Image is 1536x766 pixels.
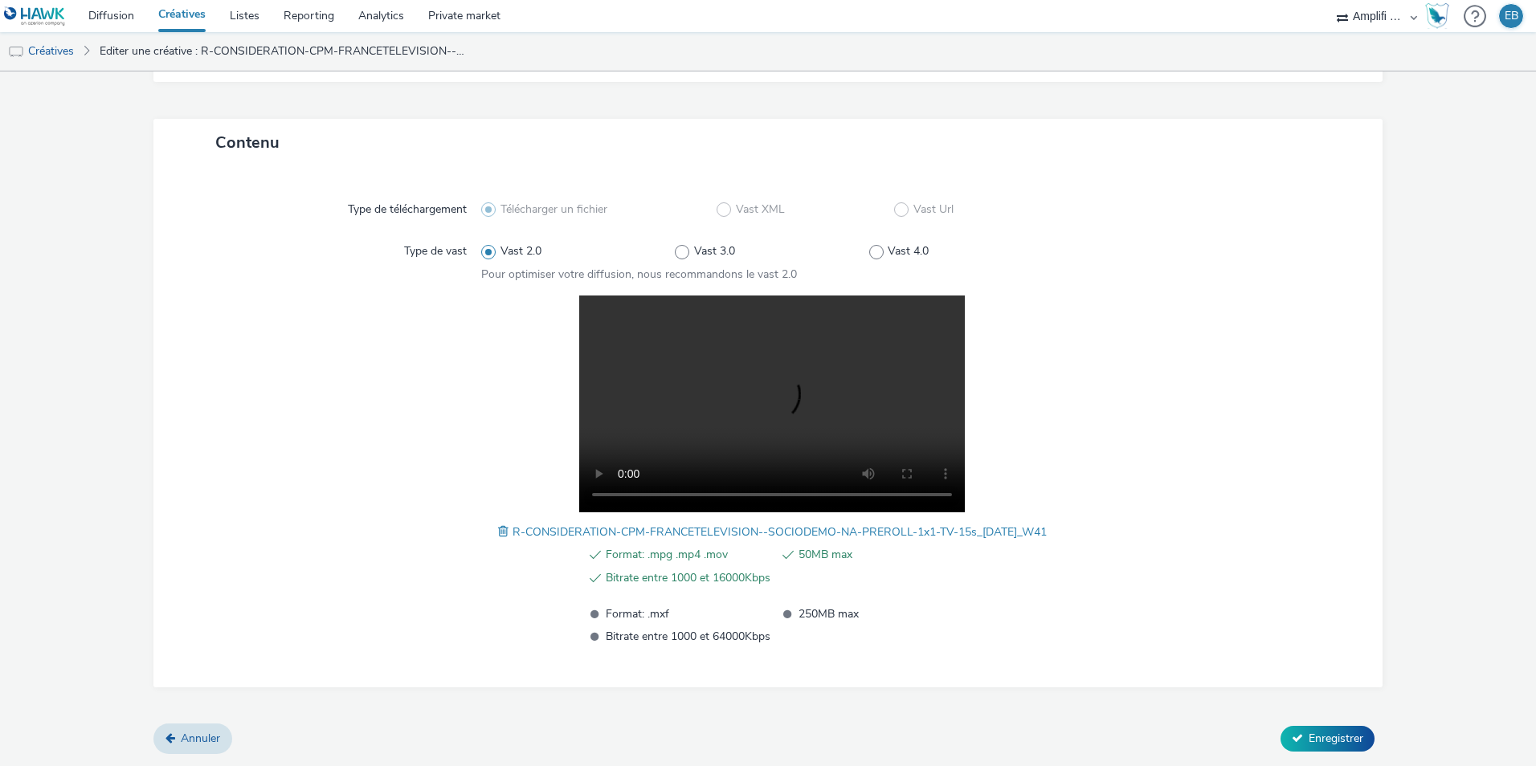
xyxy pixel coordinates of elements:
span: Vast Url [913,202,954,218]
span: Vast 4.0 [888,243,929,259]
span: Télécharger un fichier [500,202,607,218]
span: Contenu [215,132,280,153]
span: Annuler [181,731,220,746]
span: Format: .mxf [606,605,770,623]
a: Editer une créative : R-CONSIDERATION-CPM-FRANCETELEVISION--SOCIODEMO-NA-PREROLL-1x1-TV-15s_[DATE... [92,32,476,71]
label: Type de téléchargement [341,195,473,218]
img: tv [8,44,24,60]
span: Vast 2.0 [500,243,541,259]
span: Pour optimiser votre diffusion, nous recommandons le vast 2.0 [481,267,797,282]
span: Bitrate entre 1000 et 64000Kbps [606,627,770,646]
span: 250MB max [799,605,963,623]
a: Annuler [153,723,232,754]
span: 50MB max [799,545,963,564]
span: Vast XML [736,202,785,218]
span: Enregistrer [1309,731,1363,746]
span: Bitrate entre 1000 et 16000Kbps [606,568,770,588]
button: Enregistrer [1281,726,1375,752]
span: Vast 3.0 [694,243,735,259]
div: EB [1505,4,1518,28]
img: Hawk Academy [1425,3,1449,29]
a: Hawk Academy [1425,3,1456,29]
label: Type de vast [398,237,473,259]
span: R-CONSIDERATION-CPM-FRANCETELEVISION--SOCIODEMO-NA-PREROLL-1x1-TV-15s_[DATE]_W41 [513,524,1047,540]
span: Format: .mpg .mp4 .mov [606,545,770,564]
img: undefined Logo [4,6,66,26]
